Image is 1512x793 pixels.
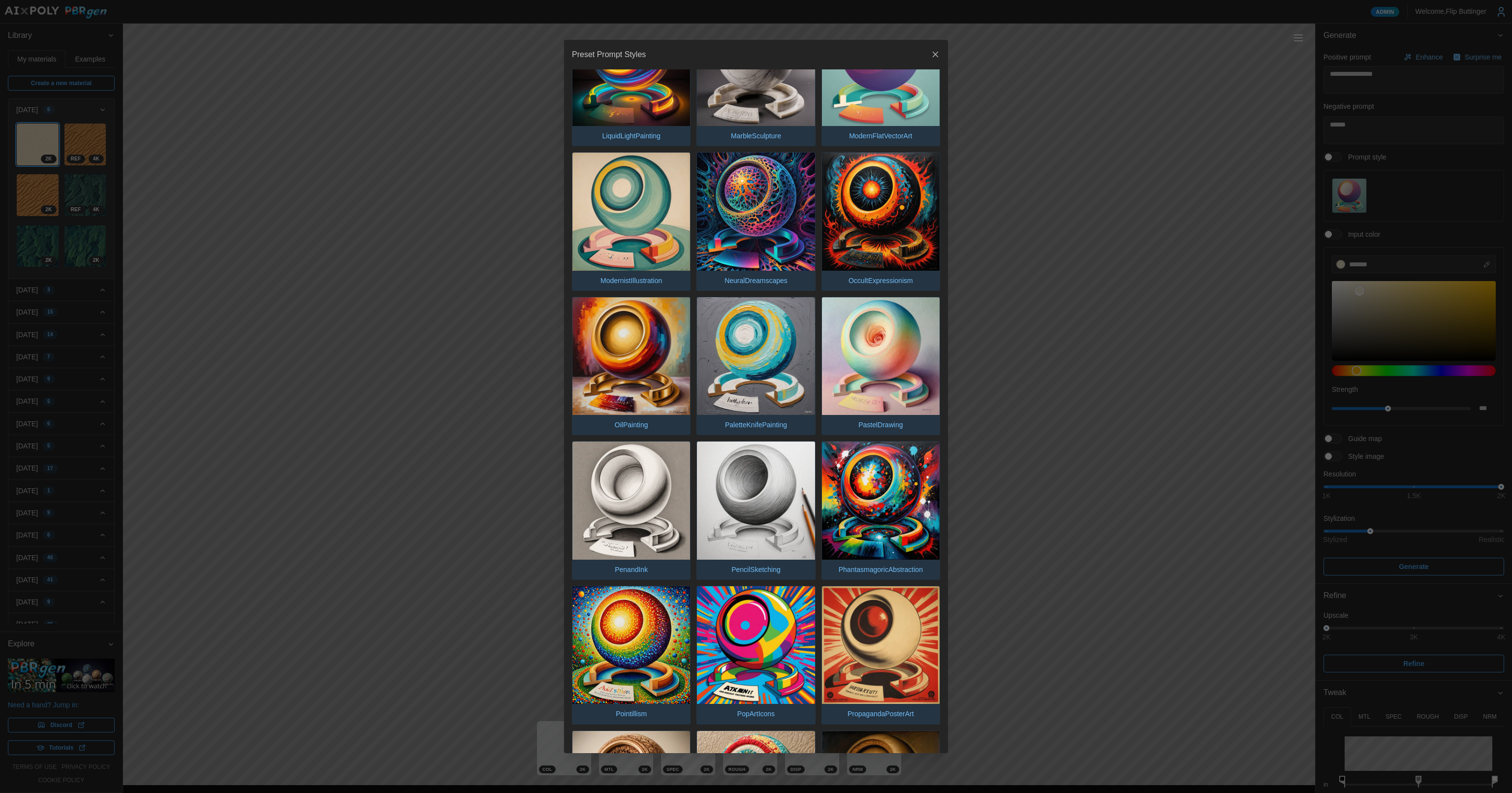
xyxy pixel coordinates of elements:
img: NeuralDreamscapes.jpg [697,153,815,270]
img: PencilSketching.jpg [697,442,815,559]
p: Pointillism [611,704,652,724]
h2: Preset Prompt Styles [572,51,646,59]
p: OccultExpressionism [844,271,918,290]
img: PenandInk.jpg [572,442,690,559]
p: PaletteKnifePainting [720,415,792,435]
button: LiquidLightPainting.jpgLiquidLightPainting [572,8,691,147]
img: PhantasmagoricAbstraction.jpg [822,442,940,559]
p: PastelDrawing [853,415,908,435]
button: Pointillism.jpgPointillism [572,586,691,725]
button: MarbleSculpture.jpgMarbleSculpture [696,8,815,147]
p: NeuralDreamscapes [720,271,792,290]
p: PopArtIcons [732,704,780,724]
button: ModernFlatVectorArt.jpgModernFlatVectorArt [821,8,940,147]
img: PaletteKnifePainting.jpg [697,297,815,415]
button: NeuralDreamscapes.jpgNeuralDreamscapes [696,152,815,291]
img: PropagandaPosterArt.jpg [822,586,940,704]
button: PropagandaPosterArt.jpgPropagandaPosterArt [821,586,940,725]
p: PencilSketching [726,560,786,579]
button: PaletteKnifePainting.jpgPaletteKnifePainting [696,297,815,436]
p: OilPainting [610,415,653,435]
p: PropagandaPosterArt [843,704,919,724]
p: LiquidLightPainting [598,126,665,146]
p: ModernistIllustration [596,271,667,290]
p: PhantasmagoricAbstraction [834,560,928,579]
img: Pointillism.jpg [572,586,690,704]
button: OccultExpressionism.jpgOccultExpressionism [821,152,940,291]
button: PastelDrawing.jpgPastelDrawing [821,297,940,436]
button: PhantasmagoricAbstraction.jpgPhantasmagoricAbstraction [821,441,940,580]
img: ModernistIllustration.jpg [572,153,690,270]
button: PencilSketching.jpgPencilSketching [696,441,815,580]
img: OccultExpressionism.jpg [822,153,940,270]
img: PastelDrawing.jpg [822,297,940,415]
button: ModernistIllustration.jpgModernistIllustration [572,152,691,291]
button: PenandInk.jpgPenandInk [572,441,691,580]
p: ModernFlatVectorArt [844,126,917,146]
button: PopArtIcons.jpgPopArtIcons [696,586,815,725]
p: MarbleSculpture [726,126,786,146]
img: PopArtIcons.jpg [697,586,815,704]
button: OilPainting.jpgOilPainting [572,297,691,436]
p: PenandInk [610,560,653,579]
img: OilPainting.jpg [572,297,690,415]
